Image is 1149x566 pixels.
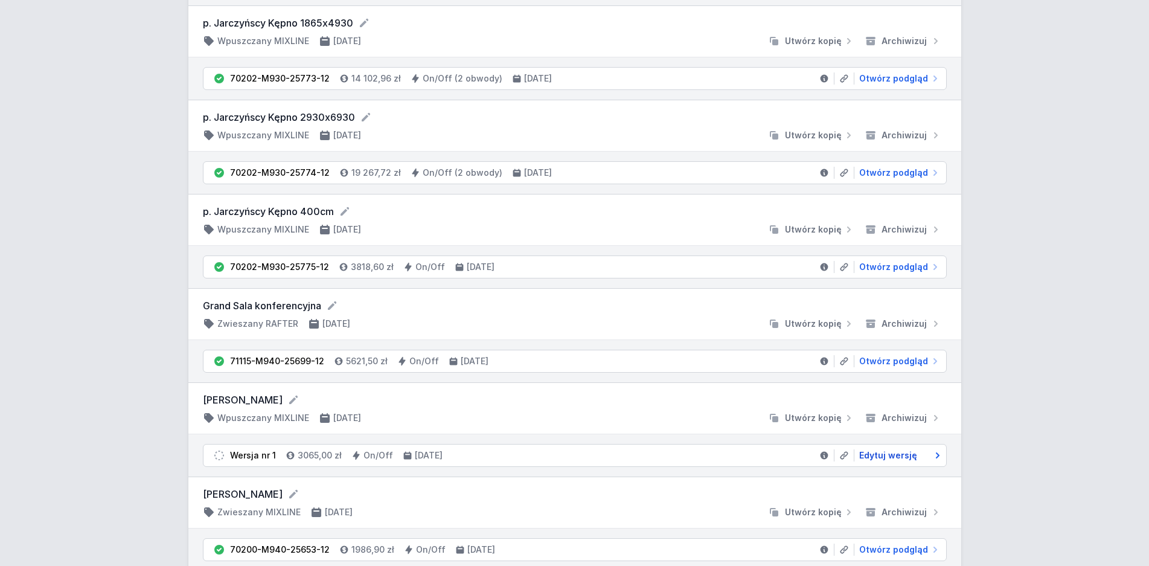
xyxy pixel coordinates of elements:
[416,544,446,556] h4: On/Off
[217,129,309,141] h4: Wpuszczany MIXLINE
[854,544,941,556] a: Otwórz podgląd
[230,544,330,556] div: 70200-M940-25653-12
[859,261,928,273] span: Otwórz podgląd
[882,35,927,47] span: Archiwizuj
[467,261,494,273] h4: [DATE]
[785,412,842,424] span: Utwórz kopię
[860,506,947,518] button: Archiwizuj
[859,355,928,367] span: Otwórz podgląd
[203,204,947,219] form: p. Jarczyńscy Kępno 400cm
[859,72,928,85] span: Otwórz podgląd
[785,129,842,141] span: Utwórz kopię
[333,412,361,424] h4: [DATE]
[298,449,342,461] h4: 3065,00 zł
[785,318,842,330] span: Utwórz kopię
[322,318,350,330] h4: [DATE]
[203,298,947,313] form: Grand Sala konferencyjna
[409,355,439,367] h4: On/Off
[859,544,928,556] span: Otwórz podgląd
[217,318,298,330] h4: Zwieszany RAFTER
[423,167,502,179] h4: On/Off (2 obwody)
[461,355,488,367] h4: [DATE]
[423,72,502,85] h4: On/Off (2 obwody)
[287,488,299,500] button: Edytuj nazwę projektu
[415,261,445,273] h4: On/Off
[230,355,324,367] div: 71115-M940-25699-12
[467,544,495,556] h4: [DATE]
[524,167,552,179] h4: [DATE]
[333,129,361,141] h4: [DATE]
[860,318,947,330] button: Archiwizuj
[351,261,394,273] h4: 3818,60 zł
[854,167,941,179] a: Otwórz podgląd
[351,167,401,179] h4: 19 267,72 zł
[859,449,917,461] span: Edytuj wersję
[763,318,860,330] button: Utwórz kopię
[763,506,860,518] button: Utwórz kopię
[287,394,299,406] button: Edytuj nazwę projektu
[346,355,388,367] h4: 5621,50 zł
[763,224,860,236] button: Utwórz kopię
[333,224,361,236] h4: [DATE]
[882,412,927,424] span: Archiwizuj
[351,72,401,85] h4: 14 102,96 zł
[785,35,842,47] span: Utwórz kopię
[882,506,927,518] span: Archiwizuj
[860,412,947,424] button: Archiwizuj
[339,205,351,217] button: Edytuj nazwę projektu
[217,506,301,518] h4: Zwieszany MIXLINE
[230,261,329,273] div: 70202-M930-25775-12
[360,111,372,123] button: Edytuj nazwę projektu
[882,129,927,141] span: Archiwizuj
[230,449,276,461] div: Wersja nr 1
[230,72,330,85] div: 70202-M930-25773-12
[854,261,941,273] a: Otwórz podgląd
[854,449,941,461] a: Edytuj wersję
[860,35,947,47] button: Archiwizuj
[763,412,860,424] button: Utwórz kopię
[217,224,309,236] h4: Wpuszczany MIXLINE
[333,35,361,47] h4: [DATE]
[217,412,309,424] h4: Wpuszczany MIXLINE
[854,72,941,85] a: Otwórz podgląd
[415,449,443,461] h4: [DATE]
[363,449,393,461] h4: On/Off
[859,167,928,179] span: Otwórz podgląd
[203,16,947,30] form: p. Jarczyńscy Kępno 1865x4930
[203,393,947,407] form: [PERSON_NAME]
[326,300,338,312] button: Edytuj nazwę projektu
[358,17,370,29] button: Edytuj nazwę projektu
[882,224,927,236] span: Archiwizuj
[217,35,309,47] h4: Wpuszczany MIXLINE
[351,544,394,556] h4: 1986,90 zł
[763,129,860,141] button: Utwórz kopię
[860,224,947,236] button: Archiwizuj
[860,129,947,141] button: Archiwizuj
[230,167,330,179] div: 70202-M930-25774-12
[203,487,947,501] form: [PERSON_NAME]
[785,506,842,518] span: Utwórz kopię
[785,224,842,236] span: Utwórz kopię
[203,110,947,124] form: p. Jarczyńscy Kępno 2930x6930
[854,355,941,367] a: Otwórz podgląd
[213,449,225,461] img: draft.svg
[882,318,927,330] span: Archiwizuj
[524,72,552,85] h4: [DATE]
[763,35,860,47] button: Utwórz kopię
[325,506,353,518] h4: [DATE]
